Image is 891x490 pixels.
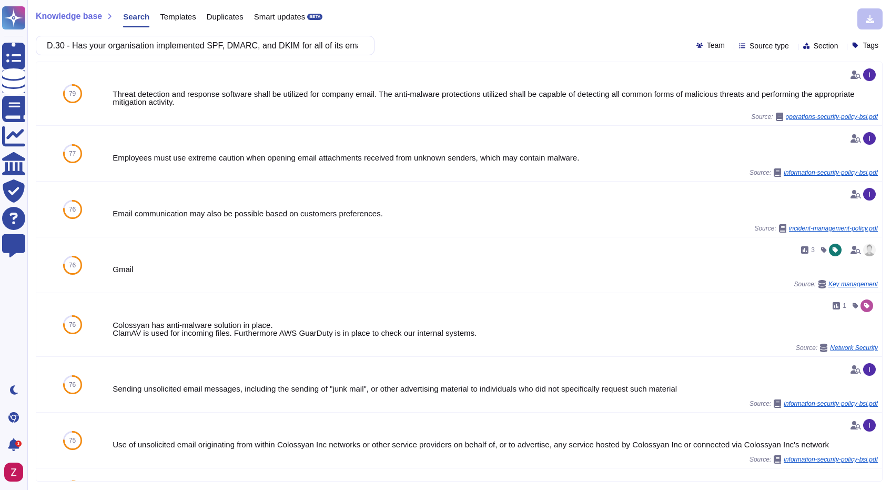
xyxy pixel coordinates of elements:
span: Source: [750,399,878,408]
div: Employees must use extreme caution when opening email attachments received from unknown senders, ... [113,154,878,162]
span: Search [123,13,149,21]
span: information-security-policy-bsi.pdf [784,401,878,407]
div: Gmail [113,265,878,273]
span: Templates [160,13,196,21]
div: Threat detection and response software shall be utilized for company email. The anti-malware prot... [113,90,878,106]
span: 76 [69,382,76,388]
input: Search a question or template... [42,36,363,55]
span: 75 [69,437,76,444]
img: user [863,68,876,81]
span: 76 [69,206,76,213]
span: Section [814,42,838,49]
span: Smart updates [254,13,306,21]
span: Source: [750,455,878,464]
span: Source: [794,280,878,288]
span: 79 [69,91,76,97]
div: 3 [15,441,22,447]
img: user [4,463,23,482]
img: user [863,244,876,256]
div: Colossyan has anti-malware solution in place. ClamAV is used for incoming files. Furthermore AWS ... [113,321,878,337]
div: Use of unsolicited email originating from within Colossyan Inc networks or other service provider... [113,441,878,448]
span: information-security-policy-bsi.pdf [784,169,878,176]
button: user [2,461,31,484]
span: 1 [843,303,846,309]
div: BETA [307,14,322,20]
span: 76 [69,262,76,268]
span: incident-management-policy.pdf [789,225,878,232]
span: operations-security-policy-bsi.pdf [786,114,878,120]
div: Sending unsolicited email messages, including the sending of "junk mail", or other advertising ma... [113,385,878,393]
span: Source: [750,168,878,177]
span: Key management [828,281,878,287]
span: Duplicates [207,13,244,21]
div: Email communication may also be possible based on customers preferences. [113,209,878,217]
span: Source type [750,42,789,49]
span: 77 [69,151,76,157]
span: Source: [796,344,878,352]
img: user [863,188,876,201]
img: user [863,419,876,432]
span: Tags [863,42,878,49]
span: 76 [69,322,76,328]
span: Network Security [830,345,878,351]
span: Team [707,42,725,49]
span: information-security-policy-bsi.pdf [784,456,878,463]
span: Source: [754,224,878,233]
span: Knowledge base [36,12,102,21]
img: user [863,363,876,376]
span: Source: [751,113,878,121]
img: user [863,132,876,145]
span: 3 [811,247,815,253]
